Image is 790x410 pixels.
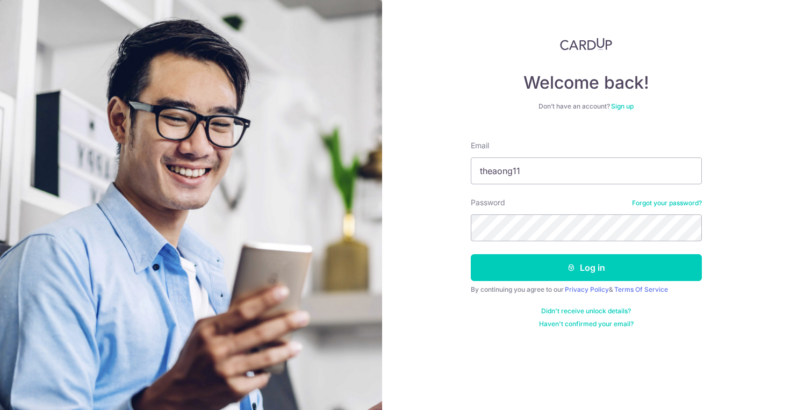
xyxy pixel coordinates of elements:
[614,285,668,293] a: Terms Of Service
[471,140,489,151] label: Email
[471,285,702,294] div: By continuing you agree to our &
[539,320,634,328] a: Haven't confirmed your email?
[471,254,702,281] button: Log in
[632,199,702,207] a: Forgot your password?
[471,157,702,184] input: Enter your Email
[565,285,609,293] a: Privacy Policy
[471,72,702,93] h4: Welcome back!
[471,102,702,111] div: Don’t have an account?
[471,197,505,208] label: Password
[560,38,613,51] img: CardUp Logo
[611,102,634,110] a: Sign up
[541,307,631,315] a: Didn't receive unlock details?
